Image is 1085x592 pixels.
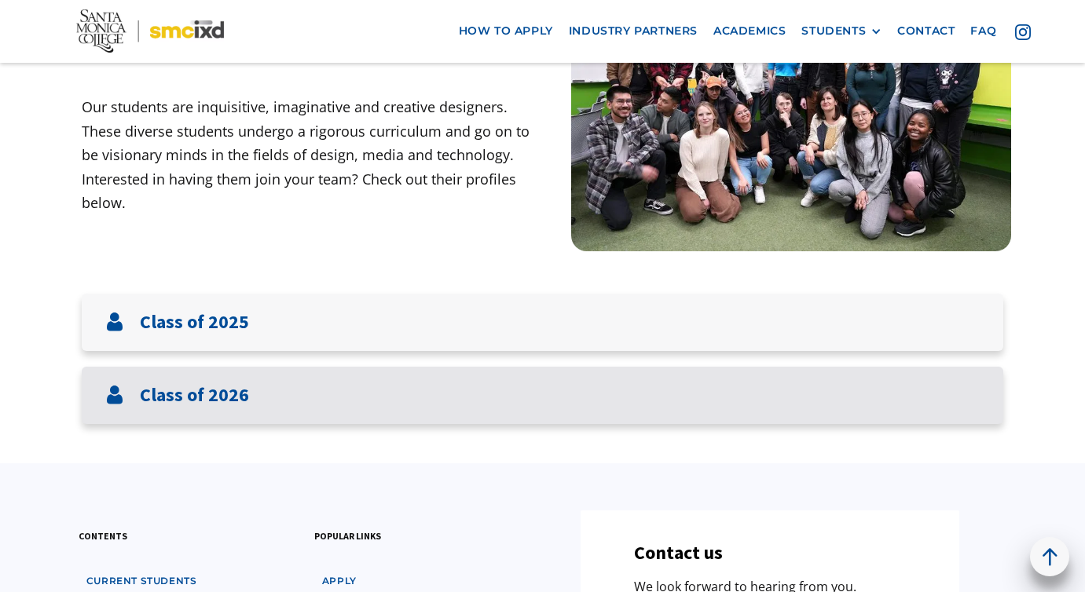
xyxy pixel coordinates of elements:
[82,95,543,215] p: Our students are inquisitive, imaginative and creative designers. These diverse students undergo ...
[451,16,561,46] a: how to apply
[801,24,882,38] div: STUDENTS
[105,386,124,404] img: User icon
[1030,537,1069,576] a: back to top
[105,312,124,331] img: User icon
[962,16,1004,46] a: faq
[140,384,249,407] h3: Class of 2026
[801,24,866,38] div: STUDENTS
[634,542,723,565] h3: Contact us
[314,528,381,543] h3: popular links
[561,16,706,46] a: industry partners
[76,9,225,53] img: Santa Monica College - SMC IxD logo
[140,311,249,334] h3: Class of 2025
[889,16,962,46] a: contact
[1015,24,1031,39] img: icon - instagram
[706,16,794,46] a: Academics
[79,528,127,543] h3: contents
